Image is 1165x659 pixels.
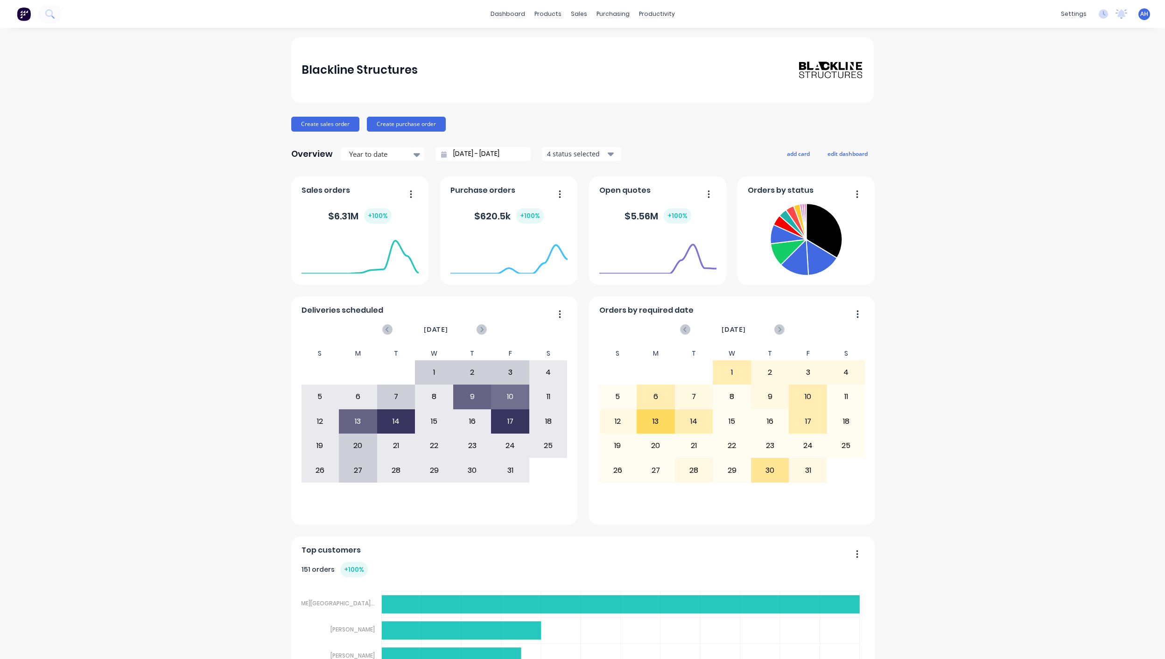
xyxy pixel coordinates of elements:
button: Create purchase order [367,117,446,132]
div: 25 [530,434,567,457]
div: 19 [302,434,339,457]
div: W [415,347,453,360]
span: Sales orders [302,185,350,196]
div: S [529,347,568,360]
div: 26 [599,458,637,482]
span: Purchase orders [450,185,515,196]
div: 5 [599,385,637,408]
div: Overview [291,145,333,163]
div: productivity [634,7,680,21]
span: Orders by status [748,185,814,196]
div: 5 [302,385,339,408]
button: add card [781,147,816,160]
a: dashboard [486,7,530,21]
div: 7 [378,385,415,408]
div: 9 [454,385,491,408]
span: Open quotes [599,185,651,196]
tspan: [PERSON_NAME][GEOGRAPHIC_DATA]... [266,599,375,607]
div: $ 6.31M [328,208,392,224]
div: 30 [454,458,491,482]
div: $ 5.56M [625,208,691,224]
div: 11 [530,385,567,408]
div: 31 [789,458,827,482]
div: 3 [491,361,529,384]
div: 27 [339,458,377,482]
div: 25 [828,434,865,457]
span: [DATE] [722,324,746,335]
div: 15 [713,410,751,433]
div: 151 orders [302,562,368,577]
div: 15 [415,410,453,433]
div: 4 [828,361,865,384]
div: 16 [751,410,789,433]
div: 7 [675,385,713,408]
div: 6 [339,385,377,408]
div: 20 [339,434,377,457]
div: 10 [789,385,827,408]
div: F [491,347,529,360]
div: 10 [491,385,529,408]
div: M [637,347,675,360]
div: + 100 % [364,208,392,224]
div: 9 [751,385,789,408]
div: 2 [751,361,789,384]
span: AH [1140,10,1148,18]
div: T [377,347,415,360]
div: Blackline Structures [302,61,418,79]
div: 21 [675,434,713,457]
div: W [713,347,751,360]
div: 14 [378,410,415,433]
div: 12 [302,410,339,433]
div: 18 [828,410,865,433]
div: 30 [751,458,789,482]
div: + 100 % [516,208,544,224]
div: T [751,347,789,360]
tspan: [PERSON_NAME] [330,625,375,633]
button: edit dashboard [821,147,874,160]
div: 29 [713,458,751,482]
div: + 100 % [340,562,368,577]
div: 11 [828,385,865,408]
div: $ 620.5k [474,208,544,224]
div: 24 [491,434,529,457]
div: S [827,347,865,360]
div: S [599,347,637,360]
div: 8 [415,385,453,408]
span: Orders by required date [599,305,694,316]
img: Factory [17,7,31,21]
div: 19 [599,434,637,457]
div: 12 [599,410,637,433]
div: 2 [454,361,491,384]
div: 8 [713,385,751,408]
div: + 100 % [664,208,691,224]
div: T [453,347,491,360]
div: 31 [491,458,529,482]
div: 14 [675,410,713,433]
div: 22 [713,434,751,457]
div: M [339,347,377,360]
div: 24 [789,434,827,457]
div: 28 [675,458,713,482]
div: 3 [789,361,827,384]
div: 13 [637,410,674,433]
div: 23 [751,434,789,457]
div: 17 [491,410,529,433]
div: settings [1056,7,1091,21]
div: 26 [302,458,339,482]
div: 28 [378,458,415,482]
div: 1 [713,361,751,384]
div: 27 [637,458,674,482]
div: 18 [530,410,567,433]
span: [DATE] [424,324,448,335]
div: 17 [789,410,827,433]
div: 6 [637,385,674,408]
div: 23 [454,434,491,457]
div: 29 [415,458,453,482]
div: 1 [415,361,453,384]
div: 16 [454,410,491,433]
div: T [675,347,713,360]
div: 22 [415,434,453,457]
div: S [301,347,339,360]
div: 4 [530,361,567,384]
div: 21 [378,434,415,457]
